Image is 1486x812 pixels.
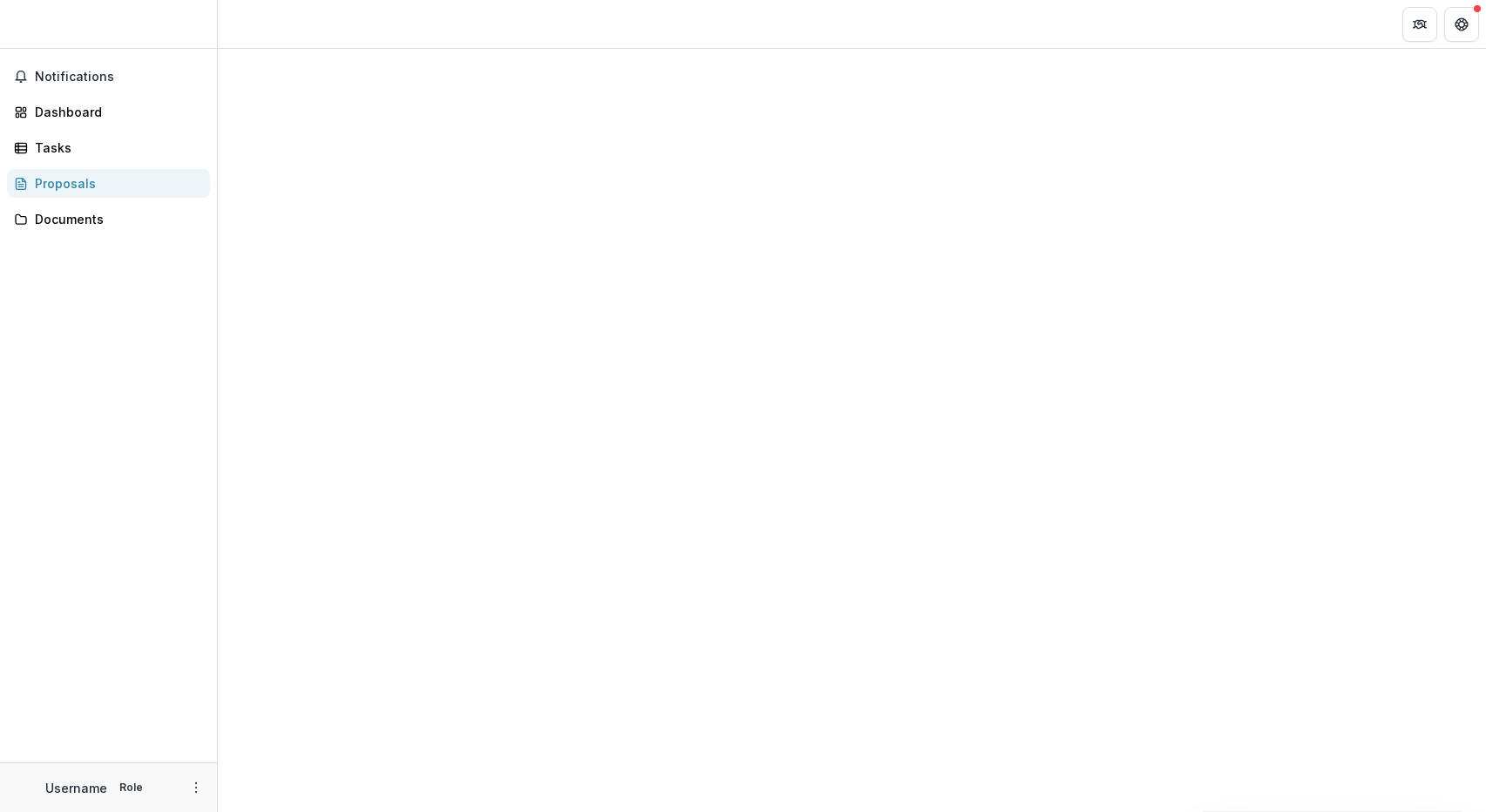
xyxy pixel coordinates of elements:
a: Documents [7,205,210,233]
div: Dashboard [35,103,196,121]
div: Tasks [35,139,196,157]
a: Dashboard [7,98,210,126]
div: Documents [35,210,196,228]
a: Proposals [7,169,210,198]
button: Partners [1402,7,1437,42]
button: Get Help [1444,7,1479,42]
a: Tasks [7,133,210,162]
span: Notifications [35,70,203,85]
button: More [186,777,207,798]
p: Username [45,779,107,797]
p: Role [114,780,148,795]
button: Notifications [7,63,210,91]
div: Proposals [35,174,196,193]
